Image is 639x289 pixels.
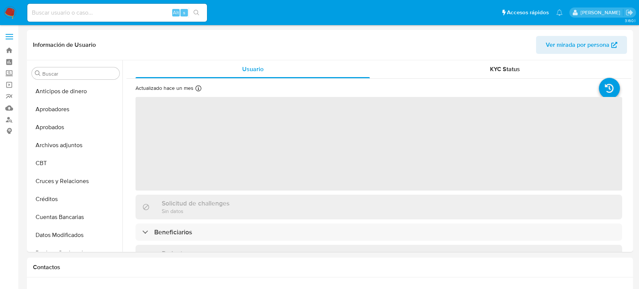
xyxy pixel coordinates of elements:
[29,118,122,136] button: Aprobados
[136,97,622,191] span: ‌
[29,82,122,100] button: Anticipos de dinero
[42,70,116,77] input: Buscar
[154,228,192,236] h3: Beneficiarios
[536,36,627,54] button: Ver mirada por persona
[29,208,122,226] button: Cuentas Bancarias
[183,9,185,16] span: s
[29,226,122,244] button: Datos Modificados
[136,223,622,241] div: Beneficiarios
[29,172,122,190] button: Cruces y Relaciones
[29,244,122,262] button: Devices Geolocation
[35,70,41,76] button: Buscar
[29,154,122,172] button: CBT
[173,9,179,16] span: Alt
[626,9,633,16] a: Salir
[581,9,623,16] p: diego.gardunorosas@mercadolibre.com.mx
[507,9,549,16] span: Accesos rápidos
[546,36,609,54] span: Ver mirada por persona
[162,249,189,258] h3: Parientes
[162,199,229,207] h3: Solicitud de challenges
[33,264,627,271] h1: Contactos
[242,65,264,73] span: Usuario
[29,136,122,154] button: Archivos adjuntos
[162,207,229,215] p: Sin datos
[136,195,622,219] div: Solicitud de challengesSin datos
[29,190,122,208] button: Créditos
[189,7,204,18] button: search-icon
[490,65,520,73] span: KYC Status
[556,9,563,16] a: Notificaciones
[27,8,207,18] input: Buscar usuario o caso...
[136,85,194,92] p: Actualizado hace un mes
[136,245,622,269] div: Parientes
[33,41,96,49] h1: Información de Usuario
[29,100,122,118] button: Aprobadores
